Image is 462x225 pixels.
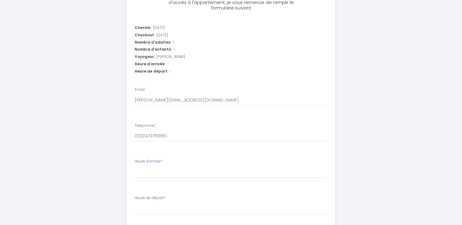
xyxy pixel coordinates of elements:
[135,69,168,74] span: Heure de départ:
[135,195,166,201] label: Heure de départ
[135,123,156,129] label: Téléphone
[153,25,165,31] span: [DATE]
[135,40,171,45] span: Nombre d'adultes:
[135,87,145,93] label: Email
[135,32,155,38] span: Checkout:
[156,32,168,38] span: [DATE]
[135,61,166,67] span: Heure d'arrivée:
[135,159,163,164] label: Heure d'arrivée
[170,69,172,74] span: -
[173,47,175,52] span: -
[167,61,169,67] span: -
[173,40,174,45] span: 1
[135,54,155,60] span: Voyageur:
[135,25,151,31] span: Checkin:
[156,54,185,60] span: [PERSON_NAME]
[135,47,172,52] span: Nombre d'enfants:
